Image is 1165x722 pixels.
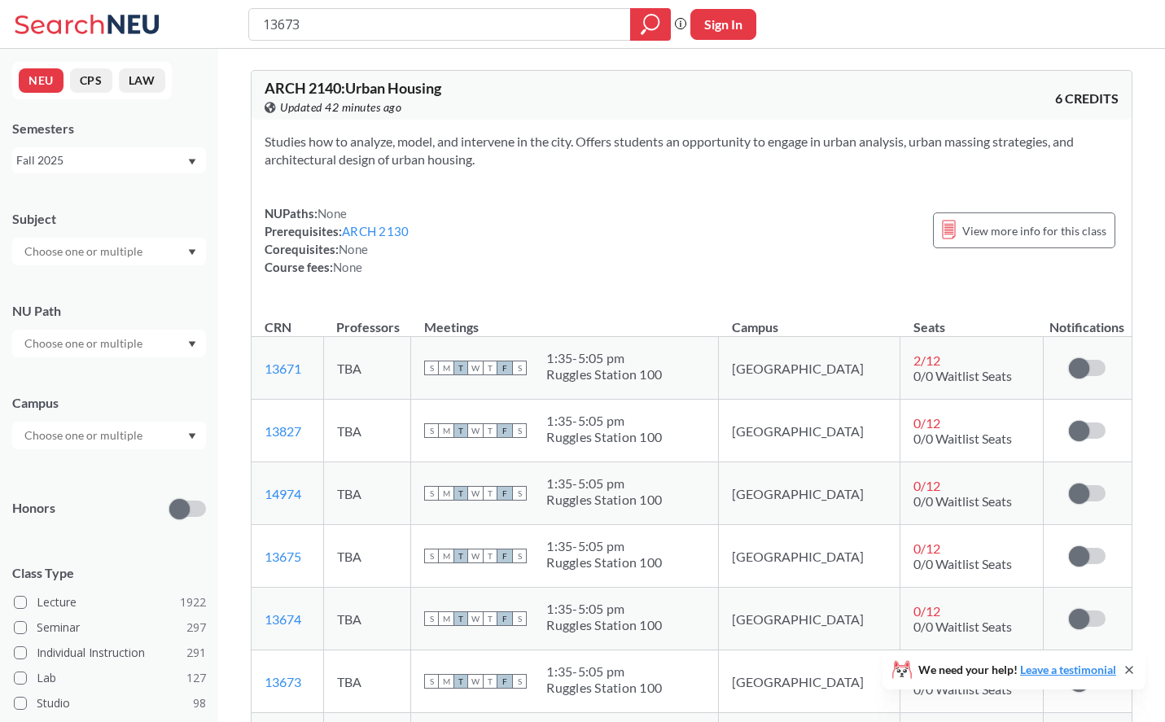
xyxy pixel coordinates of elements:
[546,663,662,680] div: 1:35 - 5:05 pm
[483,549,497,563] span: T
[719,462,900,525] td: [GEOGRAPHIC_DATA]
[16,426,153,445] input: Choose one or multiple
[497,486,512,501] span: F
[512,674,527,689] span: S
[630,8,671,41] div: magnifying glass
[546,413,662,429] div: 1:35 - 5:05 pm
[323,302,410,337] th: Professors
[424,423,439,438] span: S
[483,361,497,375] span: T
[468,674,483,689] span: W
[546,601,662,617] div: 1:35 - 5:05 pm
[546,429,662,445] div: Ruggles Station 100
[280,98,401,116] span: Updated 42 minutes ago
[546,350,662,366] div: 1:35 - 5:05 pm
[641,13,660,36] svg: magnifying glass
[424,486,439,501] span: S
[188,159,196,165] svg: Dropdown arrow
[913,415,940,431] span: 0 / 12
[913,619,1012,634] span: 0/0 Waitlist Seats
[424,361,439,375] span: S
[913,556,1012,571] span: 0/0 Waitlist Seats
[1055,90,1119,107] span: 6 CREDITS
[265,204,409,276] div: NUPaths: Prerequisites: Corequisites: Course fees:
[918,664,1116,676] span: We need your help!
[188,433,196,440] svg: Dropdown arrow
[468,361,483,375] span: W
[468,486,483,501] span: W
[12,422,206,449] div: Dropdown arrow
[719,302,900,337] th: Campus
[453,361,468,375] span: T
[483,611,497,626] span: T
[12,238,206,265] div: Dropdown arrow
[913,493,1012,509] span: 0/0 Waitlist Seats
[962,221,1106,241] span: View more info for this class
[453,549,468,563] span: T
[12,499,55,518] p: Honors
[719,588,900,650] td: [GEOGRAPHIC_DATA]
[12,330,206,357] div: Dropdown arrow
[468,549,483,563] span: W
[483,674,497,689] span: T
[265,549,301,564] a: 13675
[186,644,206,662] span: 291
[497,423,512,438] span: F
[497,549,512,563] span: F
[913,352,940,368] span: 2 / 12
[19,68,64,93] button: NEU
[14,693,206,714] label: Studio
[468,423,483,438] span: W
[318,206,347,221] span: None
[1043,302,1131,337] th: Notifications
[188,249,196,256] svg: Dropdown arrow
[261,11,619,38] input: Class, professor, course number, "phrase"
[323,650,410,713] td: TBA
[265,133,1119,168] section: Studies how to analyze, model, and intervene in the city. Offers students an opportunity to engag...
[497,361,512,375] span: F
[265,674,301,689] a: 13673
[265,79,441,97] span: ARCH 2140 : Urban Housing
[719,650,900,713] td: [GEOGRAPHIC_DATA]
[900,302,1044,337] th: Seats
[453,423,468,438] span: T
[546,680,662,696] div: Ruggles Station 100
[512,361,527,375] span: S
[339,242,368,256] span: None
[483,486,497,501] span: T
[12,394,206,412] div: Campus
[14,617,206,638] label: Seminar
[424,549,439,563] span: S
[188,341,196,348] svg: Dropdown arrow
[14,592,206,613] label: Lecture
[913,540,940,556] span: 0 / 12
[16,151,186,169] div: Fall 2025
[439,423,453,438] span: M
[453,486,468,501] span: T
[333,260,362,274] span: None
[424,674,439,689] span: S
[719,525,900,588] td: [GEOGRAPHIC_DATA]
[512,423,527,438] span: S
[512,486,527,501] span: S
[180,593,206,611] span: 1922
[119,68,165,93] button: LAW
[913,478,940,493] span: 0 / 12
[323,462,410,525] td: TBA
[323,337,410,400] td: TBA
[186,619,206,637] span: 297
[265,423,301,439] a: 13827
[497,674,512,689] span: F
[497,611,512,626] span: F
[186,669,206,687] span: 127
[14,667,206,689] label: Lab
[468,611,483,626] span: W
[913,368,1012,383] span: 0/0 Waitlist Seats
[546,538,662,554] div: 1:35 - 5:05 pm
[546,617,662,633] div: Ruggles Station 100
[453,611,468,626] span: T
[12,210,206,228] div: Subject
[265,361,301,376] a: 13671
[453,674,468,689] span: T
[70,68,112,93] button: CPS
